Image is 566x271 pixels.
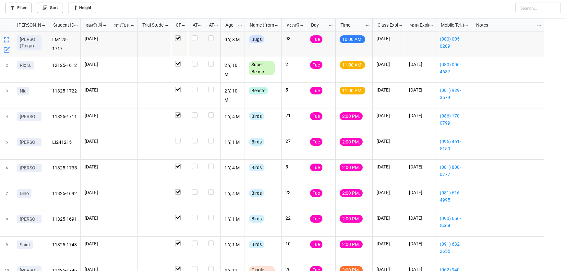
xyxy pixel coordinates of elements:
p: [DATE] [377,61,401,68]
div: ATT [189,21,198,29]
p: 11325-1743 [52,240,77,250]
p: 12125-1612 [52,61,77,70]
span: 3 [6,83,8,108]
div: Birds [249,240,264,248]
div: Birds [249,164,264,171]
div: 2:00 PM. [340,112,363,120]
a: (080) 006-4637 [440,61,467,75]
div: Tue [310,189,322,197]
div: Tue [310,215,322,223]
div: คงเหลือ (from Nick Name) [283,21,299,29]
div: Beasts [249,87,268,94]
p: [DATE] [377,189,401,196]
p: [DATE] [85,189,105,196]
span: 2 [6,57,8,82]
p: [DATE] [409,189,432,196]
p: 23 [285,189,302,196]
p: [DATE] [377,112,401,119]
p: 11325-1692 [52,189,77,198]
p: LM125-1717 [52,35,77,53]
div: มาเรียน [110,21,131,29]
span: 8 [6,211,8,236]
p: 5 [285,164,302,170]
p: [DATE] [377,87,401,93]
div: [PERSON_NAME] Name [13,21,41,29]
div: Name (from Class) [246,21,274,29]
p: [PERSON_NAME] [20,216,39,222]
a: (090) 656-5464 [440,215,467,229]
span: 9 [6,237,8,262]
div: 10:00 AM. [340,35,365,43]
p: [DATE] [85,112,105,119]
div: Tue [310,35,322,43]
p: [DATE] [409,164,432,170]
p: [DATE] [85,35,105,42]
p: 2 Y, 10 M [224,61,241,79]
p: [DATE] [85,164,105,170]
a: (081) 616-4995 [440,189,467,203]
a: (091) 632-2655 [440,240,467,255]
a: Sort [37,3,63,13]
p: Rio S. [20,62,31,68]
div: จองวันที่ [82,21,102,29]
p: [PERSON_NAME] [20,139,39,145]
div: 2:00 PM. [340,240,363,248]
a: (081) 808-0777 [440,164,467,178]
div: Tue [310,138,322,146]
a: Height [68,3,96,13]
p: 21 [285,112,302,119]
p: [DATE] [409,61,432,68]
p: 11325-1722 [52,87,77,96]
div: Birds [249,215,264,223]
p: Dino [20,190,29,197]
p: 93 [285,35,302,42]
span: 5 [6,134,8,159]
p: [PERSON_NAME] [20,165,39,171]
div: หมด Expired date (from [PERSON_NAME] Name) [406,21,429,29]
p: 1 Y, 4 M [224,164,241,173]
p: [DATE] [377,215,401,221]
p: 1 Y, 4 M [224,189,241,198]
p: 11325-1691 [52,215,77,224]
div: 11:00 AM. [340,61,365,69]
div: Birds [249,112,264,120]
p: [DATE] [409,87,432,93]
a: (081) 929-3579 [440,87,467,101]
p: LI241215 [52,138,77,147]
span: 7 [6,185,8,211]
a: (086) 170-0799 [440,112,467,127]
p: [DATE] [409,112,432,119]
p: [DATE] [85,87,105,93]
div: Class Expiration [374,21,398,29]
div: Tue [310,87,322,94]
p: 1 Y, 1 M [224,138,241,147]
p: 1 Y, 1 M [224,215,241,224]
div: 2:00 PM. [340,164,363,171]
div: Day [307,21,329,29]
p: 2 [285,61,302,68]
div: Mobile Tel. (from Nick Name) [437,21,464,29]
a: Filter [5,3,32,13]
a: (080) 005-0209 [440,35,467,50]
div: Trial Student [138,21,164,29]
p: [DATE] [85,61,105,68]
p: 2 Y, 10 M [224,87,241,104]
p: [DATE] [409,240,432,247]
div: Tue [310,112,322,120]
p: [DATE] [409,215,432,221]
div: Tue [310,164,322,171]
p: [DATE] [377,240,401,247]
p: [DATE] [85,215,105,221]
p: 22 [285,215,302,221]
p: 5 [285,87,302,93]
a: (095) 461-5159 [440,138,467,152]
div: 2:00 PM. [340,215,363,223]
div: CF [172,21,181,29]
p: [DATE] [377,138,401,144]
p: 27 [285,138,302,144]
p: [PERSON_NAME] [20,113,39,120]
p: 1 Y, 4 M [224,112,241,121]
div: 2:00 PM. [340,189,363,197]
div: ATK [205,21,214,29]
p: 11325-1711 [52,112,77,121]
